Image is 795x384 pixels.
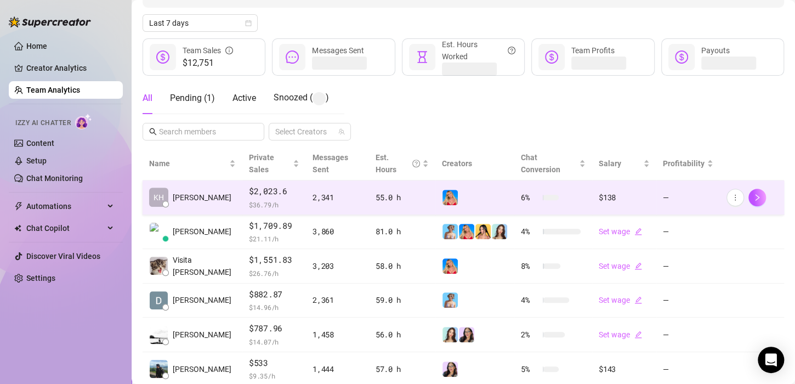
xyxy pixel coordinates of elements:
[442,258,458,274] img: Ashley
[274,92,329,103] span: Snoozed ( )
[313,191,362,204] div: 2,341
[599,191,650,204] div: $138
[183,44,233,57] div: Team Sales
[312,46,364,55] span: Messages Sent
[225,44,233,57] span: info-circle
[753,194,761,201] span: right
[599,330,642,339] a: Set wageedit
[75,114,92,129] img: AI Chatter
[15,118,71,128] span: Izzy AI Chatter
[173,363,231,375] span: [PERSON_NAME]
[249,253,299,267] span: $1,551.83
[249,302,299,313] span: $ 14.96 /h
[26,139,54,148] a: Content
[571,46,615,55] span: Team Profits
[656,249,720,284] td: —
[26,174,83,183] a: Chat Monitoring
[508,38,515,63] span: question-circle
[249,357,299,370] span: $533
[313,294,362,306] div: 2,361
[731,194,739,201] span: more
[521,363,538,375] span: 5 %
[376,329,429,341] div: 56.0 h
[492,224,507,239] img: Amelia
[376,151,420,176] div: Est. Hours
[313,225,362,238] div: 3,860
[521,225,538,238] span: 4 %
[701,46,730,55] span: Payouts
[149,128,157,135] span: search
[26,219,104,237] span: Chat Copilot
[376,225,429,238] div: 81.0 h
[313,363,362,375] div: 1,444
[435,147,514,180] th: Creators
[14,224,21,232] img: Chat Copilot
[475,224,491,239] img: Jocelyn
[442,38,515,63] div: Est. Hours Worked
[521,329,538,341] span: 2 %
[245,20,252,26] span: calendar
[376,363,429,375] div: 57.0 h
[313,329,362,341] div: 1,458
[599,159,621,168] span: Salary
[376,294,429,306] div: 59.0 h
[663,159,705,168] span: Profitability
[249,268,299,279] span: $ 26.76 /h
[26,197,104,215] span: Automations
[599,363,650,375] div: $143
[249,153,274,174] span: Private Sales
[143,92,152,105] div: All
[412,151,420,176] span: question-circle
[656,180,720,215] td: —
[249,233,299,244] span: $ 21.11 /h
[286,50,299,64] span: message
[656,318,720,352] td: —
[599,227,642,236] a: Set wageedit
[26,156,47,165] a: Setup
[599,262,642,270] a: Set wageedit
[149,15,251,31] span: Last 7 days
[249,219,299,233] span: $1,709.89
[656,215,720,250] td: —
[599,296,642,304] a: Set wageedit
[26,42,47,50] a: Home
[545,50,558,64] span: dollar-circle
[9,16,91,27] img: logo-BBDzfeDw.svg
[14,202,23,211] span: thunderbolt
[521,294,538,306] span: 4 %
[149,157,227,170] span: Name
[156,50,169,64] span: dollar-circle
[442,224,458,239] img: Vanessa
[150,326,168,344] img: Wyne
[656,284,720,318] td: —
[26,274,55,283] a: Settings
[143,147,242,180] th: Name
[249,288,299,301] span: $882.87
[376,191,429,204] div: 55.0 h
[634,296,642,304] span: edit
[26,252,100,261] a: Discover Viral Videos
[26,86,80,94] a: Team Analytics
[416,50,429,64] span: hourglass
[173,329,231,341] span: [PERSON_NAME]
[459,327,474,342] img: Sami
[313,260,362,272] div: 3,203
[170,92,215,105] div: Pending ( 1 )
[634,331,642,338] span: edit
[159,126,249,138] input: Search members
[442,190,458,205] img: Ashley
[249,199,299,210] span: $ 36.79 /h
[249,370,299,381] span: $ 9.35 /h
[521,260,538,272] span: 8 %
[521,153,560,174] span: Chat Conversion
[459,224,474,239] img: Ashley
[173,254,236,278] span: Visita [PERSON_NAME]
[634,262,642,270] span: edit
[150,291,168,309] img: Dale Jacolba
[173,294,231,306] span: [PERSON_NAME]
[338,128,345,135] span: team
[173,225,231,238] span: [PERSON_NAME]
[675,50,688,64] span: dollar-circle
[758,347,784,373] div: Open Intercom Messenger
[173,191,231,204] span: [PERSON_NAME]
